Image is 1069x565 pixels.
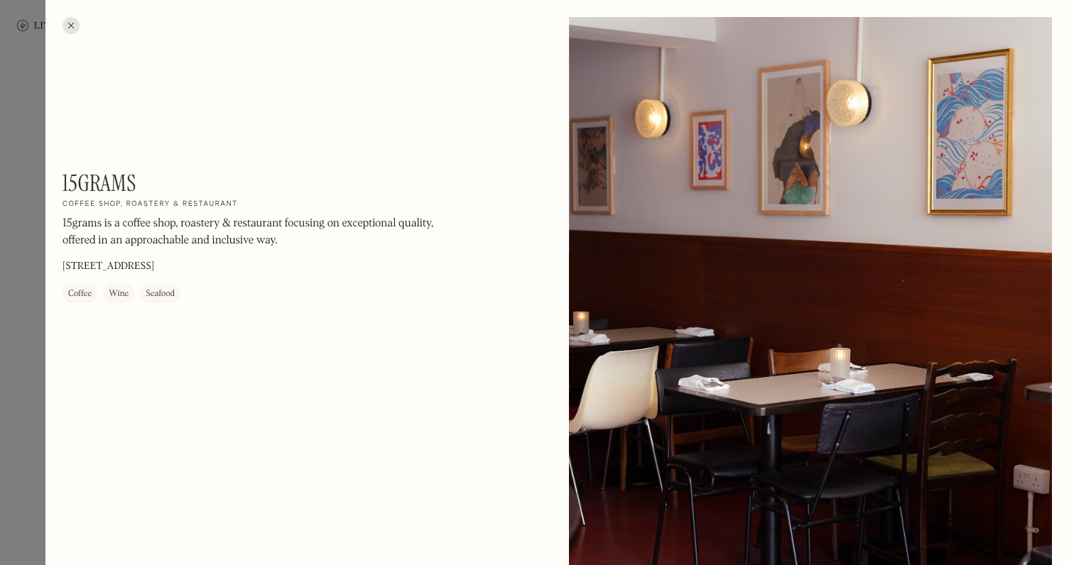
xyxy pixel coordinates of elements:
p: 15grams is a coffee shop, roastery & restaurant focusing on exceptional quality, offered in an ap... [63,215,446,249]
h2: Coffee shop, roastery & restaurant [63,199,238,209]
h1: 15grams [63,170,136,197]
div: Seafood [146,287,175,301]
div: Wine [109,287,129,301]
div: Coffee [68,287,92,301]
p: [STREET_ADDRESS] [63,259,154,274]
